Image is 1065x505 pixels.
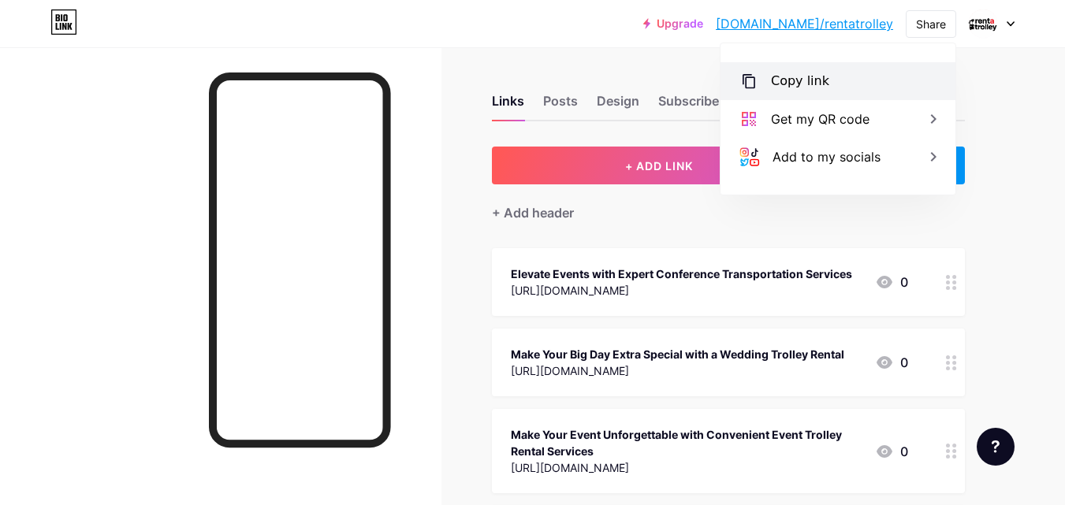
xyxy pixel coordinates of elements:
[543,91,578,120] div: Posts
[511,362,844,379] div: [URL][DOMAIN_NAME]
[771,72,829,91] div: Copy link
[968,9,998,39] img: rentatrolley
[625,159,693,173] span: + ADD LINK
[643,17,703,30] a: Upgrade
[875,353,908,372] div: 0
[916,16,946,32] div: Share
[875,273,908,291] div: 0
[597,91,639,120] div: Design
[511,282,852,299] div: [URL][DOMAIN_NAME]
[771,110,870,128] div: Get my QR code
[511,426,862,459] div: Make Your Event Unforgettable with Convenient Event Trolley Rental Services
[492,147,827,184] button: + ADD LINK
[492,91,524,120] div: Links
[716,14,893,33] a: [DOMAIN_NAME]/rentatrolley
[773,147,881,166] div: Add to my socials
[511,265,852,282] div: Elevate Events with Expert Conference Transportation Services
[875,442,908,461] div: 0
[492,203,574,222] div: + Add header
[511,346,844,362] div: Make Your Big Day Extra Special with a Wedding Trolley Rental
[511,459,862,476] div: [URL][DOMAIN_NAME]
[658,91,753,120] div: Subscribers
